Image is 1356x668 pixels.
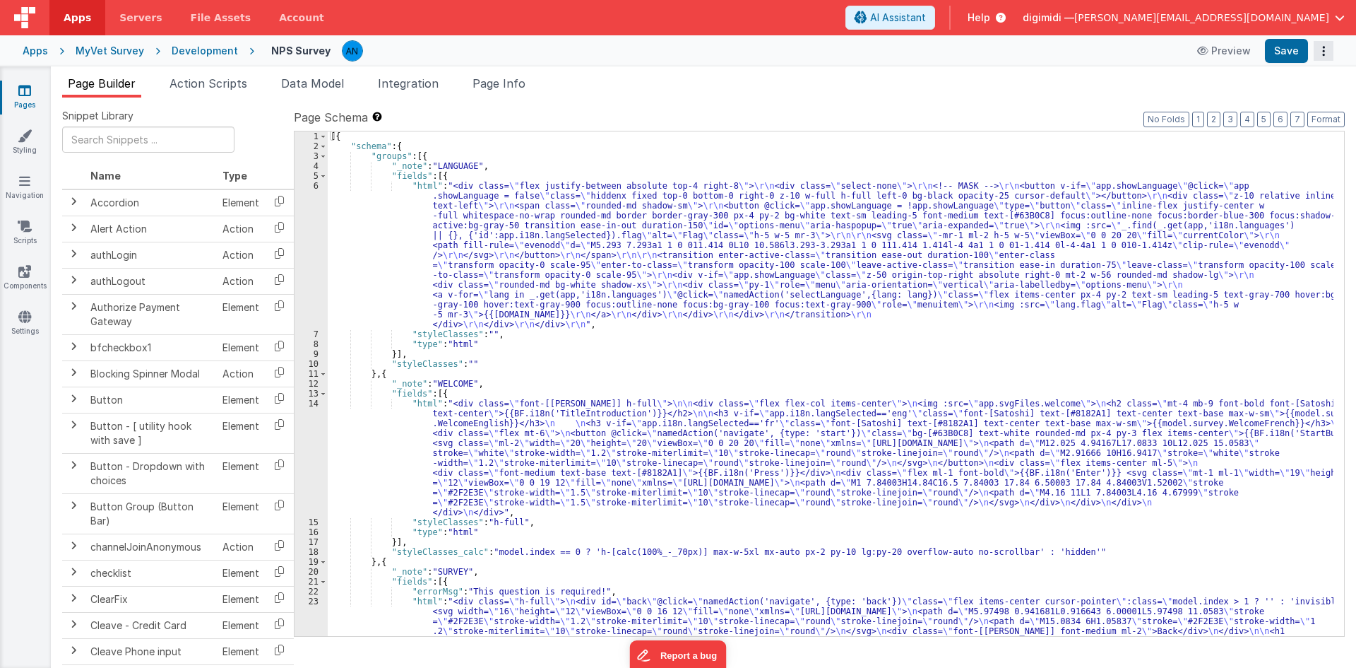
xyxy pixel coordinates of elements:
td: Element [217,387,265,413]
td: Element [217,493,265,534]
td: Cleave - Credit Card [85,612,217,638]
span: Servers [119,11,162,25]
span: Page Builder [68,76,136,90]
td: Action [217,216,265,242]
div: 8 [295,339,328,349]
button: 3 [1223,112,1237,127]
div: 20 [295,567,328,577]
td: checklist [85,560,217,586]
button: 4 [1240,112,1254,127]
button: No Folds [1143,112,1189,127]
td: authLogin [85,242,217,268]
div: MyVet Survey [76,44,144,58]
div: 6 [295,181,328,329]
div: 15 [295,517,328,527]
td: Action [217,534,265,560]
td: Action [217,268,265,294]
td: channelJoinAnonymous [85,534,217,560]
span: [PERSON_NAME][EMAIL_ADDRESS][DOMAIN_NAME] [1074,11,1329,25]
span: digimidi — [1023,11,1074,25]
span: File Assets [191,11,251,25]
span: Snippet Library [62,109,133,123]
td: Element [217,334,265,361]
span: Page Info [472,76,525,90]
div: 14 [295,399,328,517]
span: Integration [378,76,439,90]
td: Button Group (Button Bar) [85,493,217,534]
div: 13 [295,389,328,399]
div: 1 [295,131,328,141]
td: Blocking Spinner Modal [85,361,217,387]
h4: NPS Survey [271,45,331,56]
span: Apps [64,11,91,25]
td: Element [217,638,265,664]
td: Element [217,612,265,638]
button: Save [1265,39,1308,63]
img: e8561d932d9688f1580f0a0e937da04b [343,41,362,61]
td: ClearFix [85,586,217,612]
input: Search Snippets ... [62,127,234,153]
td: Accordion [85,189,217,216]
td: Element [217,560,265,586]
div: 5 [295,171,328,181]
div: 4 [295,161,328,171]
div: 16 [295,527,328,537]
div: 18 [295,547,328,557]
div: 10 [295,359,328,369]
span: Data Model [281,76,344,90]
div: 22 [295,587,328,597]
div: 7 [295,329,328,339]
div: 17 [295,537,328,547]
td: bfcheckbox1 [85,334,217,361]
td: Cleave Phone input [85,638,217,664]
div: 11 [295,369,328,379]
td: Element [217,294,265,334]
button: AI Assistant [845,6,935,30]
button: digimidi — [PERSON_NAME][EMAIL_ADDRESS][DOMAIN_NAME] [1023,11,1345,25]
div: Apps [23,44,48,58]
td: Authorize Payment Gateway [85,294,217,334]
div: 21 [295,577,328,587]
td: Element [217,453,265,493]
div: Development [172,44,238,58]
button: 1 [1192,112,1204,127]
td: authLogout [85,268,217,294]
div: 2 [295,141,328,151]
button: 2 [1207,112,1220,127]
td: Element [217,413,265,453]
div: 3 [295,151,328,161]
div: 19 [295,557,328,567]
button: Format [1307,112,1345,127]
button: Preview [1189,40,1259,62]
span: AI Assistant [870,11,926,25]
div: 12 [295,379,328,389]
td: Element [217,586,265,612]
td: Button [85,387,217,413]
span: Action Scripts [169,76,247,90]
button: 5 [1257,112,1271,127]
span: Type [222,170,247,182]
td: Alert Action [85,216,217,242]
button: 7 [1290,112,1304,127]
span: Page Schema [294,109,368,126]
td: Button - Dropdown with choices [85,453,217,493]
div: 9 [295,349,328,359]
td: Button - [ utility hook with save ] [85,413,217,453]
td: Action [217,242,265,268]
span: Name [90,170,121,182]
button: 6 [1273,112,1287,127]
button: Options [1314,41,1333,61]
td: Action [217,361,265,387]
td: Element [217,189,265,216]
span: Help [968,11,990,25]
